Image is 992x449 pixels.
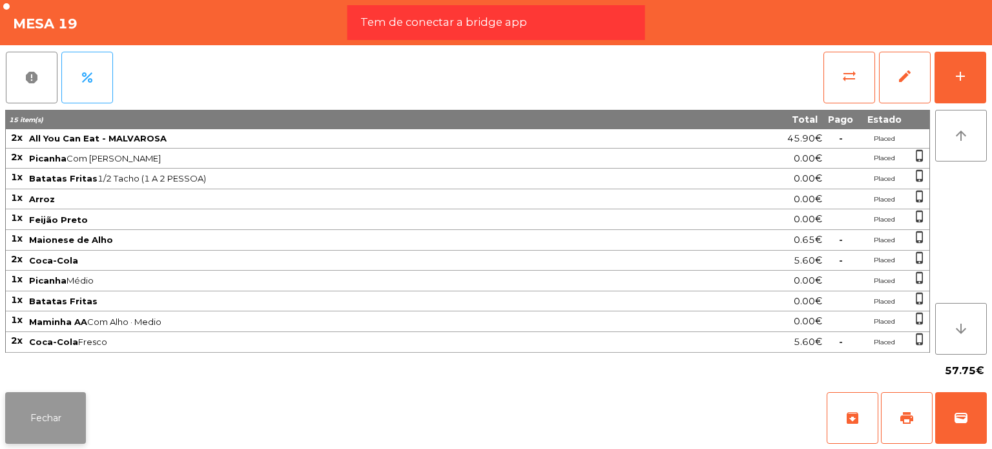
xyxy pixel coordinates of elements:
[858,169,910,189] td: Placed
[794,252,822,269] span: 5.60€
[13,14,77,34] h4: Mesa 19
[858,129,910,149] td: Placed
[29,296,98,306] span: Batatas Fritas
[794,333,822,351] span: 5.60€
[913,271,926,284] span: phone_iphone
[827,392,878,444] button: archive
[29,153,67,163] span: Picanha
[9,116,43,124] span: 15 item(s)
[794,272,822,289] span: 0.00€
[61,52,113,103] button: percent
[823,110,858,129] th: Pago
[5,392,86,444] button: Fechar
[11,171,23,183] span: 1x
[29,337,688,347] span: Fresco
[913,333,926,346] span: phone_iphone
[29,214,88,225] span: Feijão Preto
[11,151,23,163] span: 2x
[794,231,822,249] span: 0.65€
[823,52,875,103] button: sync_alt
[360,14,527,30] span: Tem de conectar a bridge app
[29,194,55,204] span: Arroz
[879,52,931,103] button: edit
[842,68,857,84] span: sync_alt
[839,132,843,144] span: -
[858,110,910,129] th: Estado
[953,68,968,84] div: add
[913,251,926,264] span: phone_iphone
[29,173,688,183] span: 1/2 Tacho (1 A 2 PESSOA)
[11,132,23,143] span: 2x
[935,392,987,444] button: wallet
[11,314,23,326] span: 1x
[690,110,823,129] th: Total
[935,303,987,355] button: arrow_downward
[845,410,860,426] span: archive
[839,336,843,348] span: -
[935,52,986,103] button: add
[11,335,23,346] span: 2x
[953,321,969,337] i: arrow_downward
[953,128,969,143] i: arrow_upward
[913,169,926,182] span: phone_iphone
[858,332,910,353] td: Placed
[794,211,822,228] span: 0.00€
[29,255,78,266] span: Coca-Cola
[794,150,822,167] span: 0.00€
[935,110,987,162] button: arrow_upward
[79,70,95,85] span: percent
[29,133,167,143] span: All You Can Eat - MALVAROSA
[11,294,23,306] span: 1x
[858,149,910,169] td: Placed
[858,271,910,291] td: Placed
[858,209,910,230] td: Placed
[913,149,926,162] span: phone_iphone
[794,191,822,208] span: 0.00€
[858,251,910,271] td: Placed
[29,275,67,286] span: Picanha
[29,173,98,183] span: Batatas Fritas
[858,189,910,210] td: Placed
[945,361,984,381] span: 57.75€
[794,313,822,330] span: 0.00€
[858,291,910,312] td: Placed
[953,410,969,426] span: wallet
[11,192,23,204] span: 1x
[839,255,843,266] span: -
[794,293,822,310] span: 0.00€
[897,68,913,84] span: edit
[858,311,910,332] td: Placed
[29,235,113,245] span: Maionese de Alho
[787,130,822,147] span: 45.90€
[913,210,926,223] span: phone_iphone
[29,153,688,163] span: Com [PERSON_NAME]
[6,52,57,103] button: report
[899,410,914,426] span: print
[858,230,910,251] td: Placed
[24,70,39,85] span: report
[794,170,822,187] span: 0.00€
[29,275,688,286] span: Médio
[913,190,926,203] span: phone_iphone
[29,317,87,327] span: Maminha AA
[29,337,78,347] span: Coca-Cola
[29,317,688,327] span: Com Alho · Medio
[839,234,843,245] span: -
[881,392,933,444] button: print
[11,233,23,244] span: 1x
[11,253,23,265] span: 2x
[913,231,926,244] span: phone_iphone
[913,292,926,305] span: phone_iphone
[11,212,23,224] span: 1x
[11,273,23,285] span: 1x
[913,312,926,325] span: phone_iphone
